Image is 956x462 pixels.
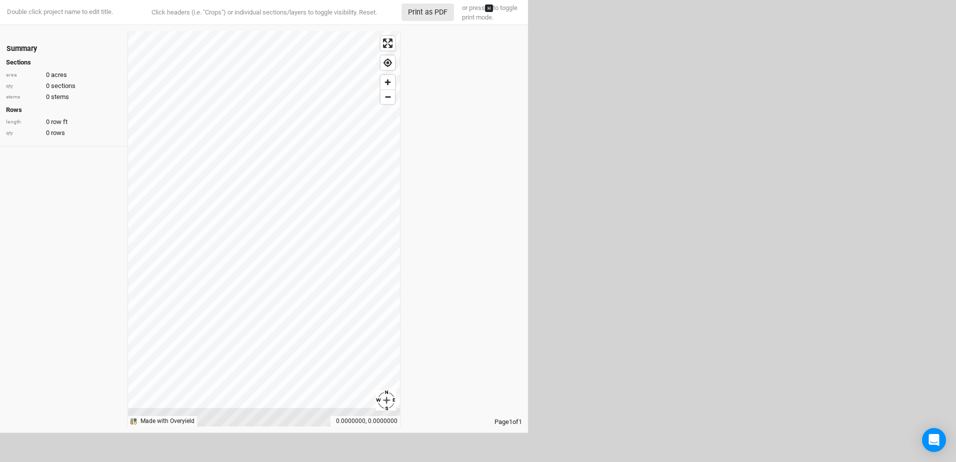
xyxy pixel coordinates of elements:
[6,71,41,79] div: area
[6,129,41,137] div: qty
[6,92,121,101] div: 0
[6,43,37,54] div: Summary
[51,117,67,126] span: row ft
[51,70,67,79] span: acres
[330,416,400,426] div: 0.0000000, 0.0000000
[380,89,395,104] button: Zoom out
[131,7,396,17] div: Click headers (i.e. "Crops") or individual sections/layers to toggle visibility.
[6,58,121,66] h4: Sections
[485,4,493,12] kbd: H
[51,128,65,137] span: rows
[380,55,395,70] button: Find my location
[380,75,395,89] button: Zoom in
[128,31,400,426] canvas: Map
[6,117,121,126] div: 0
[6,82,41,90] div: qty
[6,93,41,101] div: stems
[359,7,377,17] button: Reset.
[140,417,194,425] div: Made with Overyield
[6,128,121,137] div: 0
[380,36,395,50] button: Enter fullscreen
[6,70,121,79] div: 0
[401,3,454,21] button: Print as PDF
[51,81,75,90] span: sections
[6,118,41,126] div: length
[51,92,69,101] span: stems
[380,90,395,104] span: Zoom out
[5,7,113,16] div: Double click project name to edit title.
[6,106,121,114] h4: Rows
[6,81,121,90] div: 0
[922,428,946,452] div: Open Intercom Messenger
[400,417,528,426] div: Page 1 of 1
